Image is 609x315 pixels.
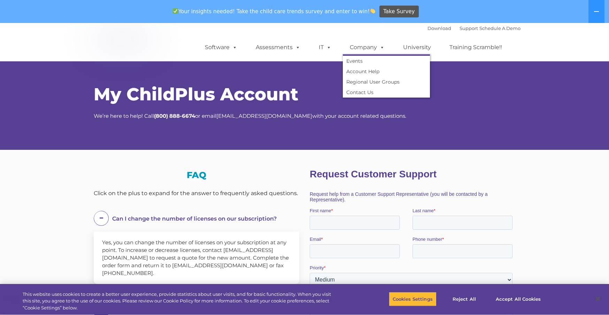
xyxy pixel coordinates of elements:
[216,113,312,119] a: [EMAIL_ADDRESS][DOMAIN_NAME]
[383,6,415,18] span: Take Survey
[590,291,606,307] button: Close
[343,87,430,98] a: Contact Us
[94,113,406,119] span: We’re here to help! Call or email with your account related questions.
[103,75,132,80] span: Phone number
[94,232,299,284] div: Yes, you can change the number of licenses on your subscription at any point. To increase or decr...
[103,46,124,51] span: Last name
[112,215,277,222] span: Can I change the number of licenses on our subscription?
[479,25,521,31] a: Schedule A Demo
[379,6,419,18] a: Take Survey
[396,40,438,54] a: University
[198,40,244,54] a: Software
[442,292,486,306] button: Reject All
[460,25,478,31] a: Support
[343,40,392,54] a: Company
[156,113,195,119] strong: 800) 888-6674
[343,66,430,77] a: Account Help
[343,77,430,87] a: Regional User Groups
[312,40,338,54] a: IT
[492,292,545,306] button: Accept All Cookies
[370,8,375,14] img: 👏
[154,113,156,119] strong: (
[249,40,307,54] a: Assessments
[94,188,299,199] div: Click on the plus to expand for the answer to frequently asked questions.
[23,291,335,312] div: This website uses cookies to create a better user experience, provide statistics about user visit...
[173,8,178,14] img: ✅
[442,40,509,54] a: Training Scramble!!
[427,25,451,31] a: Download
[427,25,521,31] font: |
[88,23,158,58] img: ChildPlus by Procare Solutions
[94,171,299,179] h3: FAQ
[343,56,430,66] a: Events
[389,292,437,306] button: Cookies Settings
[94,84,298,105] span: My ChildPlus Account
[170,5,378,18] span: Your insights needed! Take the child care trends survey and enter to win!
